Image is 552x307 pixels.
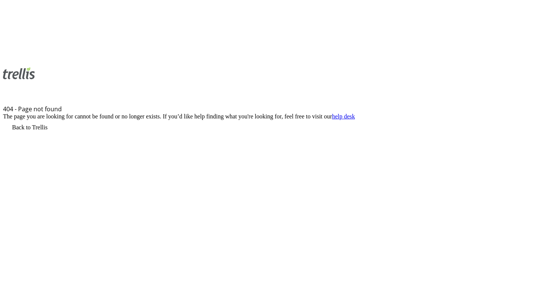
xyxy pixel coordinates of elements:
[3,113,549,120] div: The page you are looking for cannot be found or no longer exists. If you’d like help finding what...
[3,120,57,135] a: Back to Trellis
[3,105,549,113] div: 404 - Page not found
[332,113,355,120] a: help desk
[3,67,35,79] img: Trellis Logo
[12,124,47,131] span: Back to Trellis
